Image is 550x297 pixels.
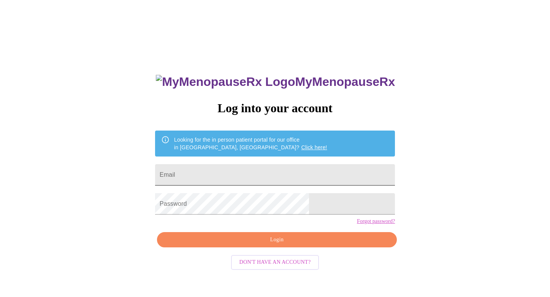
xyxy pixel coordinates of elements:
[231,255,319,270] button: Don't have an account?
[229,258,321,265] a: Don't have an account?
[239,258,311,267] span: Don't have an account?
[156,75,295,89] img: MyMenopauseRx Logo
[166,235,388,245] span: Login
[301,144,327,150] a: Click here!
[157,232,397,248] button: Login
[156,75,395,89] h3: MyMenopauseRx
[174,133,327,154] div: Looking for the in person patient portal for our office in [GEOGRAPHIC_DATA], [GEOGRAPHIC_DATA]?
[155,101,395,115] h3: Log into your account
[357,218,395,224] a: Forgot password?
